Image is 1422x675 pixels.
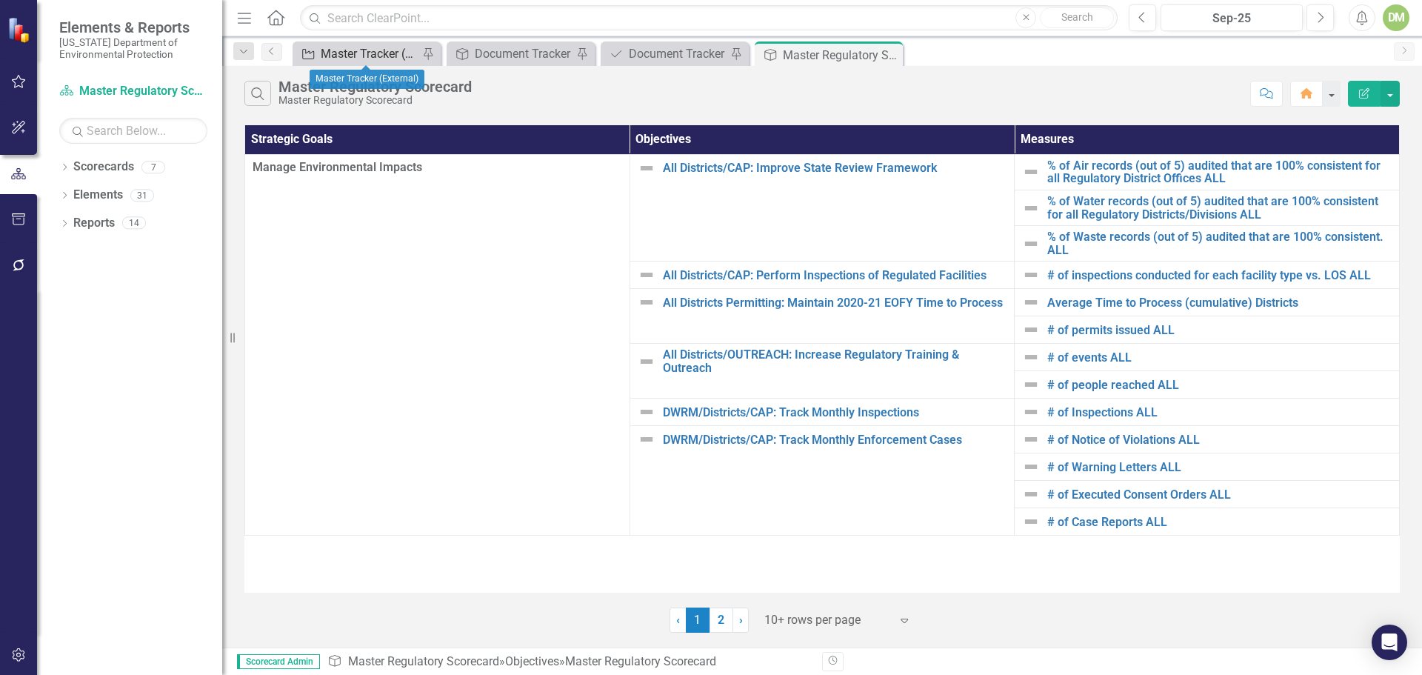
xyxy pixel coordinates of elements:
td: Double-Click to Edit Right Click for Context Menu [630,426,1015,536]
a: # of permits issued ALL [1047,324,1392,337]
input: Search ClearPoint... [300,5,1118,31]
img: Not Defined [1022,430,1040,448]
td: Double-Click to Edit Right Click for Context Menu [1015,316,1400,344]
a: Document Tracker [450,44,573,63]
td: Double-Click to Edit Right Click for Context Menu [1015,508,1400,536]
span: 1 [686,608,710,633]
img: Not Defined [1022,376,1040,393]
a: Document Tracker [604,44,727,63]
div: 31 [130,189,154,202]
a: # of events ALL [1047,351,1392,365]
div: Master Tracker (External) [310,70,424,89]
img: Not Defined [1022,403,1040,421]
img: Not Defined [1022,163,1040,181]
img: Not Defined [1022,458,1040,476]
a: 2 [710,608,733,633]
td: Double-Click to Edit Right Click for Context Menu [1015,289,1400,316]
span: ‹ [676,613,680,627]
a: Scorecards [73,159,134,176]
button: Sep-25 [1161,4,1303,31]
img: Not Defined [1022,266,1040,284]
a: Average Time to Process (cumulative) Districts [1047,296,1392,310]
td: Double-Click to Edit Right Click for Context Menu [1015,226,1400,262]
div: » » [327,654,811,671]
div: Master Regulatory Scorecard [278,95,472,106]
button: Search [1040,7,1114,28]
span: Scorecard Admin [237,654,320,669]
a: % of Air records (out of 5) audited that are 100% consistent for all Regulatory District Offices ALL [1047,159,1392,185]
img: Not Defined [638,430,655,448]
span: Search [1061,11,1093,23]
img: Not Defined [1022,485,1040,503]
td: Double-Click to Edit Right Click for Context Menu [1015,481,1400,508]
a: # of Case Reports ALL [1047,516,1392,529]
div: Master Tracker (External) [321,44,418,63]
span: Manage Environmental Impacts [253,159,622,176]
img: Not Defined [638,403,655,421]
img: Not Defined [638,353,655,370]
a: All Districts/OUTREACH: Increase Regulatory Training & Outreach [663,348,1007,374]
span: › [739,613,743,627]
a: % of Water records (out of 5) audited that are 100% consistent for all Regulatory Districts/Divis... [1047,195,1392,221]
td: Double-Click to Edit Right Click for Context Menu [1015,262,1400,289]
div: Master Regulatory Scorecard [783,46,899,64]
a: # of Notice of Violations ALL [1047,433,1392,447]
a: All Districts/CAP: Improve State Review Framework [663,162,1007,175]
a: # of Executed Consent Orders ALL [1047,488,1392,502]
img: ClearPoint Strategy [7,16,33,42]
div: Open Intercom Messenger [1372,625,1407,660]
td: Double-Click to Edit Right Click for Context Menu [1015,399,1400,426]
td: Double-Click to Edit Right Click for Context Menu [1015,371,1400,399]
a: # of inspections conducted for each facility type vs. LOS ALL [1047,269,1392,282]
div: Document Tracker [475,44,573,63]
a: % of Waste records (out of 5) audited that are 100% consistent. ALL [1047,230,1392,256]
a: All Districts Permitting: Maintain 2020-21 EOFY Time to Process [663,296,1007,310]
a: # of Warning Letters ALL [1047,461,1392,474]
a: All Districts/CAP: Perform Inspections of Regulated Facilities [663,269,1007,282]
td: Double-Click to Edit Right Click for Context Menu [630,262,1015,289]
small: [US_STATE] Department of Environmental Protection [59,36,207,61]
img: Not Defined [1022,513,1040,531]
img: Not Defined [1022,321,1040,339]
td: Double-Click to Edit Right Click for Context Menu [630,399,1015,426]
td: Double-Click to Edit Right Click for Context Menu [630,154,1015,262]
div: Document Tracker [629,44,727,63]
a: # of people reached ALL [1047,379,1392,392]
img: Not Defined [1022,348,1040,366]
a: DWRM/Districts/CAP: Track Monthly Inspections [663,406,1007,419]
img: Not Defined [1022,199,1040,217]
td: Double-Click to Edit Right Click for Context Menu [1015,344,1400,371]
a: Objectives [505,654,559,668]
td: Double-Click to Edit [245,154,630,536]
div: 14 [122,217,146,230]
div: 7 [141,161,165,173]
a: Master Tracker (External) [296,44,418,63]
img: Not Defined [1022,235,1040,253]
a: Master Regulatory Scorecard [59,83,207,100]
a: Reports [73,215,115,232]
div: Master Regulatory Scorecard [565,654,716,668]
td: Double-Click to Edit Right Click for Context Menu [1015,190,1400,226]
td: Double-Click to Edit Right Click for Context Menu [1015,453,1400,481]
a: Master Regulatory Scorecard [348,654,499,668]
td: Double-Click to Edit Right Click for Context Menu [630,344,1015,399]
span: Elements & Reports [59,19,207,36]
img: Not Defined [638,293,655,311]
div: Sep-25 [1166,10,1298,27]
img: Not Defined [1022,293,1040,311]
td: Double-Click to Edit Right Click for Context Menu [1015,426,1400,453]
input: Search Below... [59,118,207,144]
a: Elements [73,187,123,204]
button: DM [1383,4,1409,31]
div: Master Regulatory Scorecard [278,79,472,95]
img: Not Defined [638,159,655,177]
a: # of Inspections ALL [1047,406,1392,419]
td: Double-Click to Edit Right Click for Context Menu [630,289,1015,344]
a: DWRM/Districts/CAP: Track Monthly Enforcement Cases [663,433,1007,447]
img: Not Defined [638,266,655,284]
td: Double-Click to Edit Right Click for Context Menu [1015,154,1400,190]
